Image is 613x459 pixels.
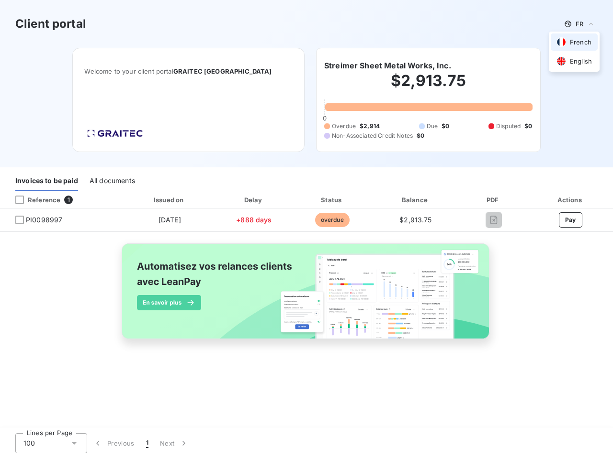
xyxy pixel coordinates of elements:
[15,171,78,191] div: Invoices to be paid
[125,195,214,205] div: Issued on
[154,433,194,453] button: Next
[324,71,533,100] h2: $2,913.75
[26,215,62,225] span: PI0098997
[159,216,181,224] span: [DATE]
[15,15,86,33] h3: Client portal
[146,438,148,448] span: 1
[374,195,457,205] div: Balance
[113,238,500,355] img: banner
[90,171,135,191] div: All documents
[217,195,290,205] div: Delay
[8,196,60,204] div: Reference
[461,195,526,205] div: PDF
[23,438,35,448] span: 100
[399,216,431,224] span: $2,913.75
[559,212,582,228] button: Pay
[84,127,146,140] img: Company logo
[64,196,73,204] span: 1
[84,67,293,75] span: Welcome to your client portal
[87,433,140,453] button: Previous
[140,433,154,453] button: 1
[315,213,350,227] span: overdue
[417,131,424,140] span: $0
[496,122,521,131] span: Disputed
[442,122,449,131] span: $0
[570,38,591,47] span: French
[236,216,272,224] span: +888 days
[576,20,583,28] span: FR
[570,57,592,66] span: English
[294,195,370,205] div: Status
[360,122,380,131] span: $2,914
[324,60,451,71] h6: Streimer Sheet Metal Works, Inc.
[173,67,272,75] span: GRAITEC [GEOGRAPHIC_DATA]
[323,114,327,122] span: 0
[524,122,532,131] span: $0
[427,122,438,131] span: Due
[332,122,356,131] span: Overdue
[530,195,611,205] div: Actions
[332,131,413,140] span: Non-Associated Credit Notes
